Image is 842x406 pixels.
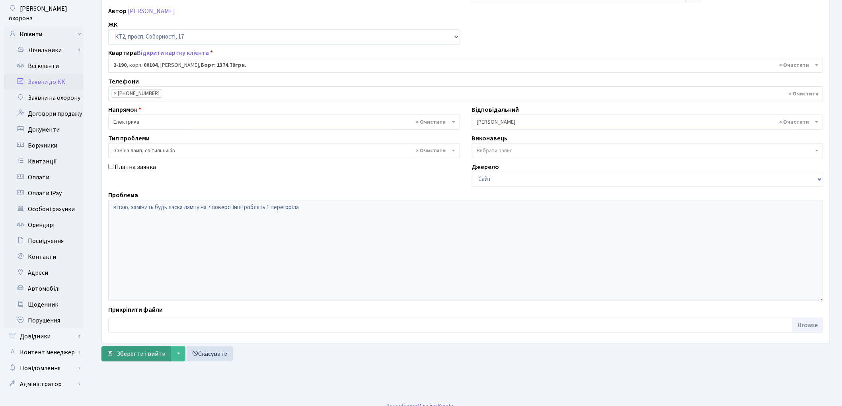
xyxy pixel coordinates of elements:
[108,190,138,200] label: Проблема
[108,20,117,29] label: ЖК
[4,58,84,74] a: Всі клієнти
[108,77,139,86] label: Телефони
[108,48,213,58] label: Квартира
[4,201,84,217] a: Особові рахунки
[4,376,84,392] a: Адміністратор
[472,162,499,172] label: Джерело
[4,360,84,376] a: Повідомлення
[4,122,84,138] a: Документи
[4,169,84,185] a: Оплати
[144,61,158,69] b: 00104
[416,147,446,155] span: Видалити всі елементи
[4,297,84,313] a: Щоденник
[113,118,450,126] span: Електрика
[108,143,460,158] span: Заміна ламп, світильників
[4,344,84,360] a: Контент менеджер
[187,346,233,361] a: Скасувати
[4,265,84,281] a: Адреси
[477,147,513,155] span: Вибрати запис
[108,58,823,73] span: <b>2-190</b>, корп.: <b>00104</b>, Лямець Олексій Володимирович, <b>Борг: 1374.79грн.</b>
[4,233,84,249] a: Посвідчення
[780,118,809,126] span: Видалити всі елементи
[101,346,171,361] button: Зберегти і вийти
[137,49,209,57] a: Відкрити картку клієнта
[111,89,162,98] li: +380681229712
[128,7,175,16] a: [PERSON_NAME]
[4,138,84,153] a: Боржники
[4,313,84,328] a: Порушення
[4,249,84,265] a: Контакти
[108,115,460,130] span: Електрика
[789,90,819,98] span: Видалити всі елементи
[4,185,84,201] a: Оплати iPay
[108,6,127,16] label: Автор
[4,153,84,169] a: Квитанції
[4,90,84,106] a: Заявки на охорону
[780,61,809,69] span: Видалити всі елементи
[416,118,446,126] span: Видалити всі елементи
[108,134,150,143] label: Тип проблеми
[9,42,84,58] a: Лічильники
[201,61,246,69] b: Борг: 1374.79грн.
[472,105,519,115] label: Відповідальний
[114,89,117,97] span: ×
[477,118,814,126] span: Корчун А. А.
[4,26,84,42] a: Клієнти
[4,281,84,297] a: Автомобілі
[113,61,127,69] b: 2-190
[117,350,166,358] span: Зберегти і вийти
[472,134,508,143] label: Виконавець
[115,162,156,172] label: Платна заявка
[113,147,450,155] span: Заміна ламп, світильників
[4,217,84,233] a: Орендарі
[108,200,823,301] textarea: вітаю, замінить будь ласка лампу на 7 поверсі інші роблять 1 перегоріла
[4,328,84,344] a: Довідники
[4,106,84,122] a: Договори продажу
[4,1,84,26] a: [PERSON_NAME] охорона
[472,115,824,130] span: Корчун А. А.
[4,74,84,90] a: Заявки до КК
[113,61,813,69] span: <b>2-190</b>, корп.: <b>00104</b>, Лямець Олексій Володимирович, <b>Борг: 1374.79грн.</b>
[108,105,141,115] label: Напрямок
[108,305,163,315] label: Прикріпити файли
